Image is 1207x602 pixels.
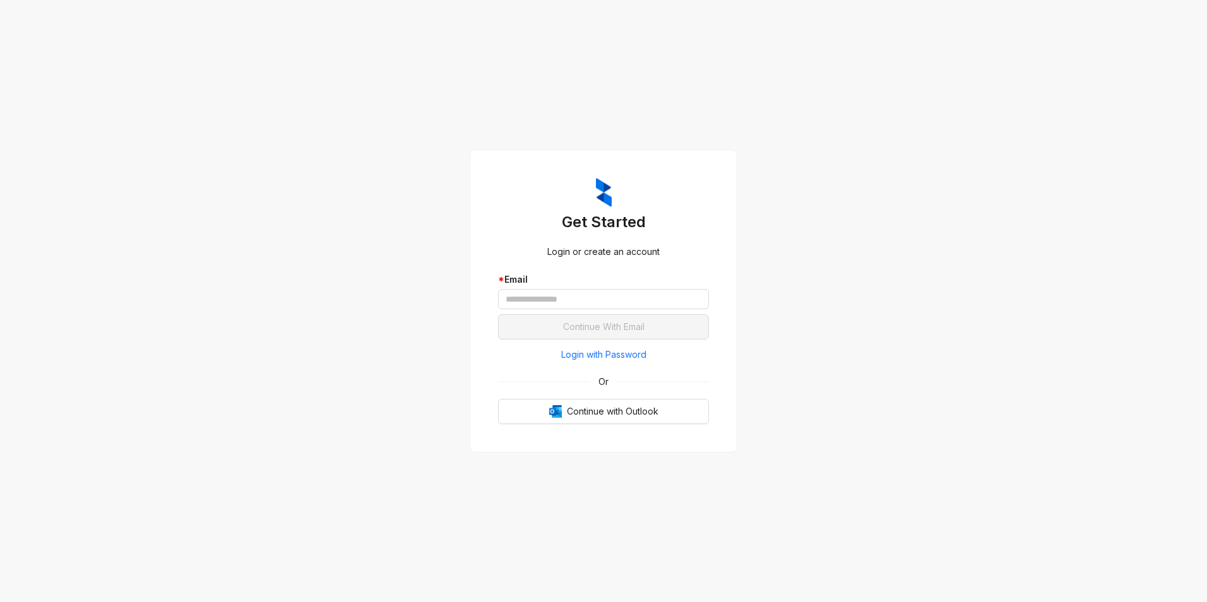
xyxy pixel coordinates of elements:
[549,405,562,418] img: Outlook
[498,245,709,259] div: Login or create an account
[567,404,658,418] span: Continue with Outlook
[498,345,709,365] button: Login with Password
[590,375,617,389] span: Or
[561,348,646,362] span: Login with Password
[498,399,709,424] button: OutlookContinue with Outlook
[498,273,709,286] div: Email
[498,212,709,232] h3: Get Started
[596,178,612,207] img: ZumaIcon
[498,314,709,339] button: Continue With Email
